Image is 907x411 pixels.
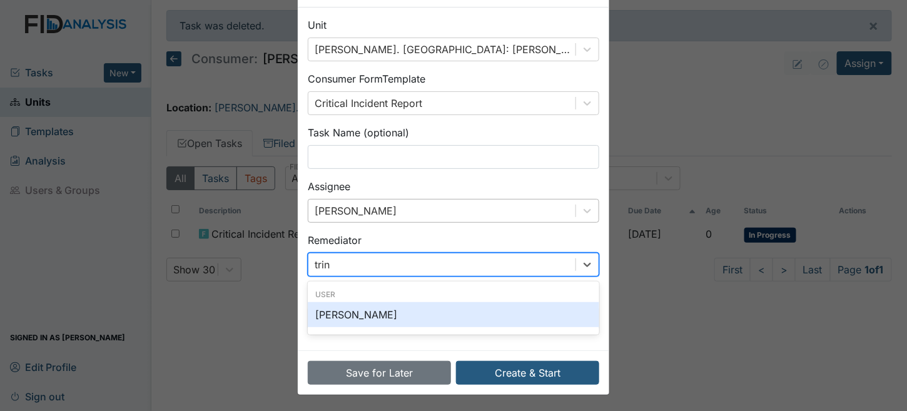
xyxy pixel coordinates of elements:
[308,233,362,248] label: Remediator
[456,361,599,385] button: Create & Start
[308,361,451,385] button: Save for Later
[315,203,397,218] div: [PERSON_NAME]
[308,179,350,194] label: Assignee
[308,125,409,140] label: Task Name (optional)
[308,302,599,327] div: [PERSON_NAME]
[308,18,327,33] label: Unit
[315,96,422,111] div: Critical Incident Report
[315,42,577,57] div: [PERSON_NAME]. [GEOGRAPHIC_DATA]: [PERSON_NAME] (Consumer)
[308,289,599,300] div: User
[308,71,425,86] label: Consumer Form Template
